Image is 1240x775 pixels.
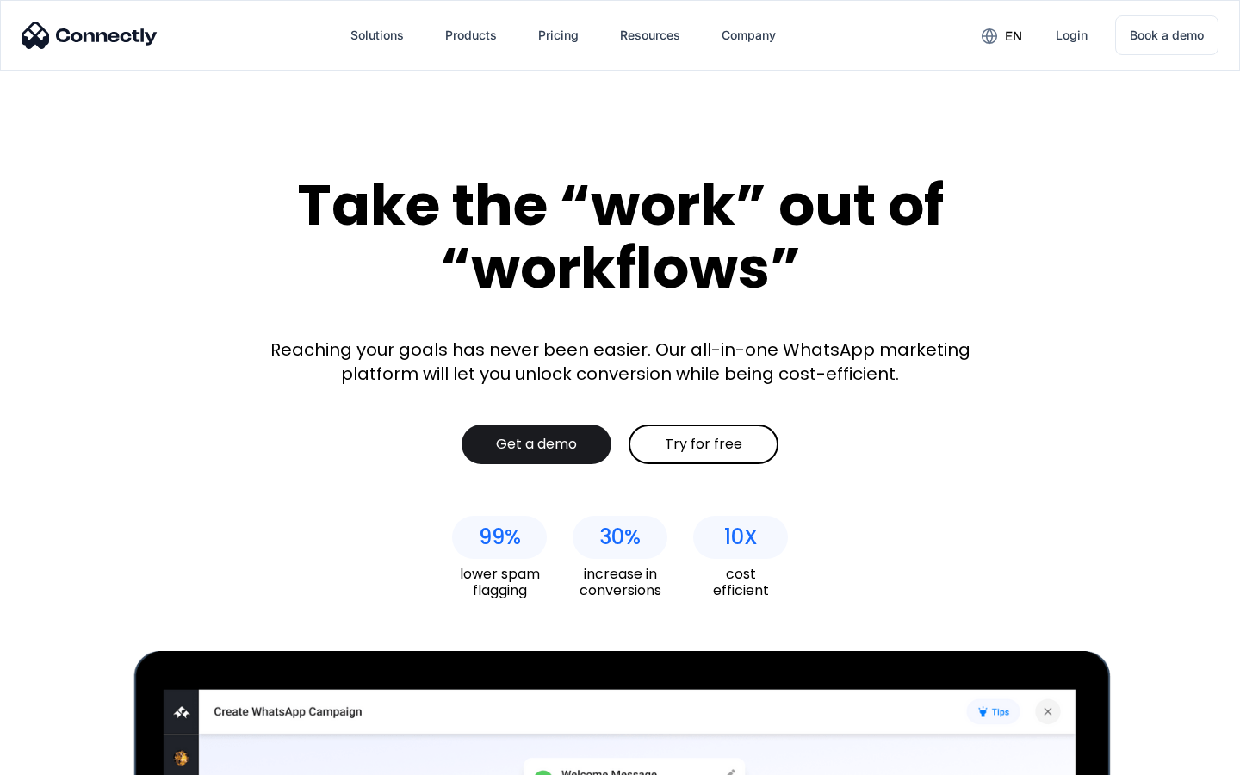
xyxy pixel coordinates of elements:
[724,525,758,549] div: 10X
[1115,15,1218,55] a: Book a demo
[599,525,641,549] div: 30%
[479,525,521,549] div: 99%
[452,566,547,598] div: lower spam flagging
[350,23,404,47] div: Solutions
[629,425,778,464] a: Try for free
[496,436,577,453] div: Get a demo
[693,566,788,598] div: cost efficient
[17,745,103,769] aside: Language selected: English
[258,338,982,386] div: Reaching your goals has never been easier. Our all-in-one WhatsApp marketing platform will let yo...
[462,425,611,464] a: Get a demo
[573,566,667,598] div: increase in conversions
[22,22,158,49] img: Connectly Logo
[524,15,592,56] a: Pricing
[1042,15,1101,56] a: Login
[34,745,103,769] ul: Language list
[665,436,742,453] div: Try for free
[722,23,776,47] div: Company
[1056,23,1088,47] div: Login
[1005,24,1022,48] div: en
[232,174,1008,299] div: Take the “work” out of “workflows”
[538,23,579,47] div: Pricing
[445,23,497,47] div: Products
[620,23,680,47] div: Resources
